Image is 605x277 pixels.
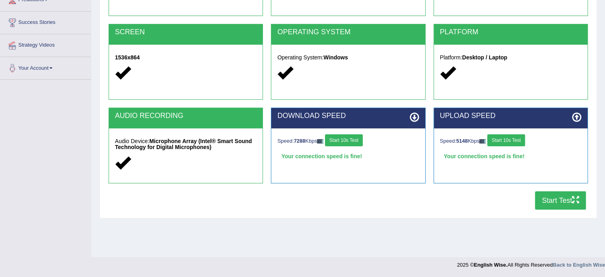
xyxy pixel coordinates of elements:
[456,138,468,144] strong: 5148
[0,57,91,77] a: Your Account
[115,54,140,61] strong: 1536x864
[277,150,419,162] div: Your connection speed is fine!
[440,150,582,162] div: Your connection speed is fine!
[0,12,91,31] a: Success Stories
[277,55,419,61] h5: Operating System:
[323,54,348,61] strong: Windows
[553,262,605,268] a: Back to English Wise
[115,28,257,36] h2: SCREEN
[115,112,257,120] h2: AUDIO RECORDING
[440,112,582,120] h2: UPLOAD SPEED
[0,34,91,54] a: Strategy Videos
[457,257,605,269] div: 2025 © All Rights Reserved
[440,55,582,61] h5: Platform:
[462,54,508,61] strong: Desktop / Laptop
[440,28,582,36] h2: PLATFORM
[317,139,323,143] img: ajax-loader-fb-connection.gif
[535,191,586,210] button: Start Test
[294,138,305,144] strong: 7288
[487,134,525,146] button: Start 10s Test
[277,28,419,36] h2: OPERATING SYSTEM
[277,112,419,120] h2: DOWNLOAD SPEED
[474,262,507,268] strong: English Wise.
[277,134,419,148] div: Speed: Kbps
[479,139,486,143] img: ajax-loader-fb-connection.gif
[115,138,257,151] h5: Audio Device:
[115,138,252,150] strong: Microphone Array (Intel® Smart Sound Technology for Digital Microphones)
[325,134,363,146] button: Start 10s Test
[440,134,582,148] div: Speed: Kbps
